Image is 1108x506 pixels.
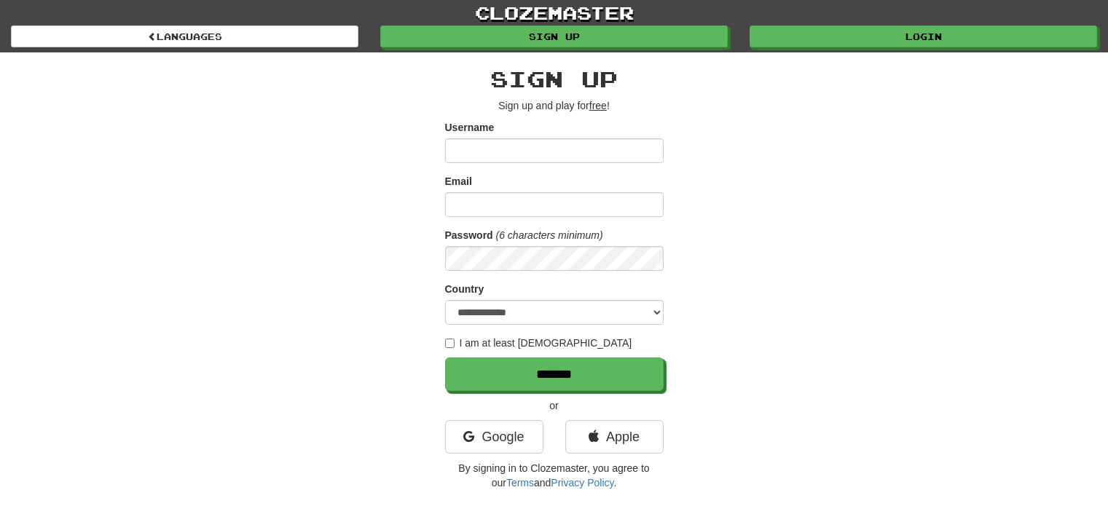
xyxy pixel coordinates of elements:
[445,420,543,454] a: Google
[445,336,632,350] label: I am at least [DEMOGRAPHIC_DATA]
[565,420,664,454] a: Apple
[11,25,358,47] a: Languages
[445,98,664,113] p: Sign up and play for !
[445,174,472,189] label: Email
[445,120,495,135] label: Username
[445,67,664,91] h2: Sign up
[589,100,607,111] u: free
[506,477,534,489] a: Terms
[445,339,455,348] input: I am at least [DEMOGRAPHIC_DATA]
[445,282,484,296] label: Country
[496,229,603,241] em: (6 characters minimum)
[445,461,664,490] p: By signing in to Clozemaster, you agree to our and .
[445,228,493,242] label: Password
[750,25,1097,47] a: Login
[380,25,728,47] a: Sign up
[551,477,613,489] a: Privacy Policy
[445,398,664,413] p: or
